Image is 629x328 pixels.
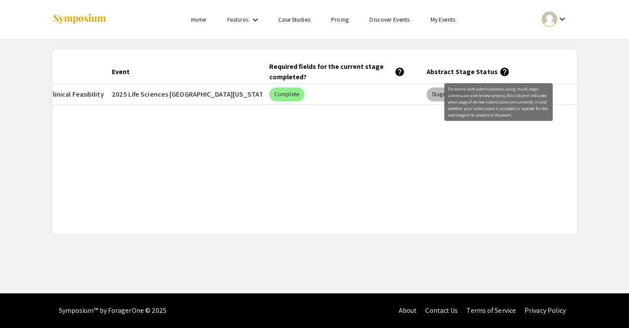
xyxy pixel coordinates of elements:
[269,62,413,82] div: Required fields for the current stage completed?help
[112,67,130,77] div: Event
[269,62,405,82] div: Required fields for the current stage completed?
[399,306,417,315] a: About
[557,14,567,24] mat-icon: Expand account dropdown
[394,67,405,77] mat-icon: help
[444,83,553,121] div: For events with administrators using multi-stage submission and review-process, this column indic...
[425,306,458,315] a: Contact Us
[7,289,37,322] iframe: Chat
[533,10,577,29] button: Expand account dropdown
[105,84,262,105] mat-cell: 2025 Life Sciences [GEOGRAPHIC_DATA][US_STATE] STEM Undergraduate Symposium
[525,306,566,315] a: Privacy Policy
[112,67,137,77] div: Event
[191,16,206,23] a: Home
[59,293,167,328] div: Symposium™ by ForagerOne © 2025
[420,60,577,84] mat-header-cell: Abstract Stage Status
[250,15,261,25] mat-icon: Expand Features list
[430,16,455,23] a: My Events
[227,16,249,23] a: Features
[331,16,349,23] a: Pricing
[466,306,516,315] a: Terms of Service
[369,16,410,23] a: Discover Events
[52,13,107,25] img: Symposium by ForagerOne
[278,16,310,23] a: Case Studies
[269,88,304,101] mat-chip: Complete
[499,67,510,77] mat-icon: help
[427,88,471,101] mat-chip: Stage 1, None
